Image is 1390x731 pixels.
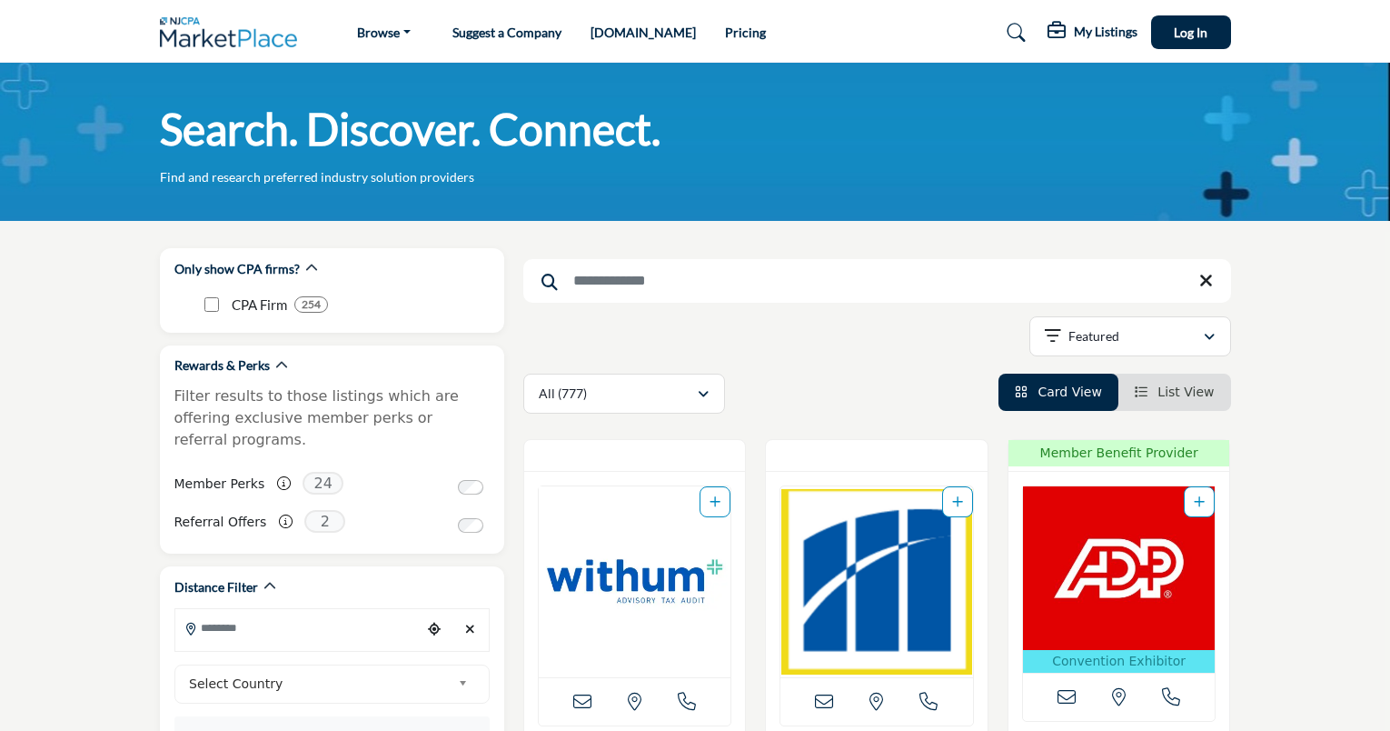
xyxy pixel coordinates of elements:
[1047,22,1137,44] div: My Listings
[204,297,219,312] input: CPA Firm checkbox
[458,518,483,533] input: Switch to Referral Offers
[1014,444,1225,463] span: Member Benefit Provider
[174,260,300,278] h2: Only show CPA firms?
[710,495,720,509] a: Add To List
[457,610,484,649] div: Clear search location
[1038,385,1101,399] span: Card View
[452,25,561,40] a: Suggest a Company
[458,480,483,495] input: Switch to Member Perks
[174,468,265,500] label: Member Perks
[303,472,343,495] span: 24
[780,486,973,677] img: Magone and Company, PC
[1027,652,1212,671] p: Convention Exhibitor
[175,610,421,646] input: Search Location
[1135,385,1215,399] a: View List
[523,259,1231,303] input: Search Keyword
[294,296,328,313] div: 254 Results For CPA Firm
[998,374,1118,411] li: Card View
[1174,25,1207,40] span: Log In
[1023,486,1216,673] a: Open Listing in new tab
[160,168,474,186] p: Find and research preferred industry solution providers
[523,374,725,414] button: All (777)
[302,298,321,311] b: 254
[1068,327,1119,345] p: Featured
[174,506,267,538] label: Referral Offers
[1029,316,1231,356] button: Featured
[989,18,1038,47] a: Search
[1194,495,1205,509] a: Add To List
[1015,385,1102,399] a: View Card
[539,486,731,677] img: Withum
[304,510,345,533] span: 2
[174,386,490,451] p: Filter results to those listings which are offering exclusive member perks or referral programs.
[539,385,587,403] p: All (777)
[160,17,307,47] img: Site Logo
[174,578,258,596] h2: Distance Filter
[539,486,731,677] a: Open Listing in new tab
[1157,385,1214,399] span: List View
[189,673,451,695] span: Select Country
[780,486,973,677] a: Open Listing in new tab
[232,295,287,315] p: CPA Firm: CPA Firm
[591,25,696,40] a: [DOMAIN_NAME]
[952,495,963,509] a: Add To List
[1151,15,1231,49] button: Log In
[160,101,660,157] h1: Search. Discover. Connect.
[725,25,766,40] a: Pricing
[1118,374,1231,411] li: List View
[1023,486,1216,650] img: ADP
[174,356,270,375] h2: Rewards & Perks
[421,610,448,649] div: Choose your current location
[344,20,423,45] a: Browse
[1074,24,1137,40] h5: My Listings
